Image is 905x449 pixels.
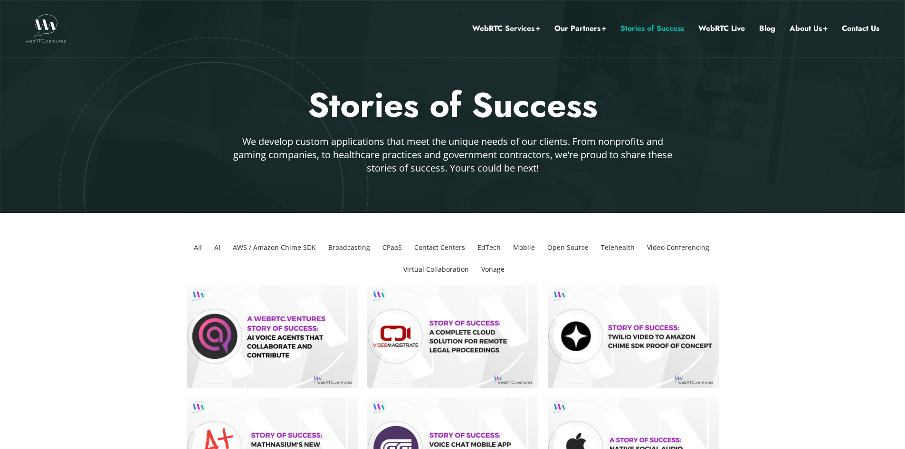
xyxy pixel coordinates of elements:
[472,22,540,35] a: WebRTC Services
[643,237,713,258] li: Video Conferencing
[324,237,374,258] li: Broadcasting
[597,237,638,258] li: Telehealth
[698,22,745,35] a: WebRTC Live
[477,258,508,280] li: Vonage
[509,237,539,258] li: Mobile
[620,22,684,35] a: Stories of Success
[230,135,675,175] p: We develop custom applications that meet the unique needs of our clients. From nonprofits and gam...
[554,22,606,35] a: Our Partners
[379,237,406,258] li: CPaaS
[229,237,320,258] li: AWS / Amazon Chime SDK
[759,22,775,35] a: Blog
[842,22,879,35] a: Contact Us
[474,237,505,258] li: EdTech
[190,237,206,258] li: All
[410,237,469,258] li: Contact Centers
[400,258,473,280] li: Virtual Collaboration
[175,83,731,128] h2: Stories of Success
[210,237,224,258] li: AI
[543,237,592,258] li: Open Source
[26,14,66,43] img: WebRTC.ventures
[790,22,828,35] a: About Us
